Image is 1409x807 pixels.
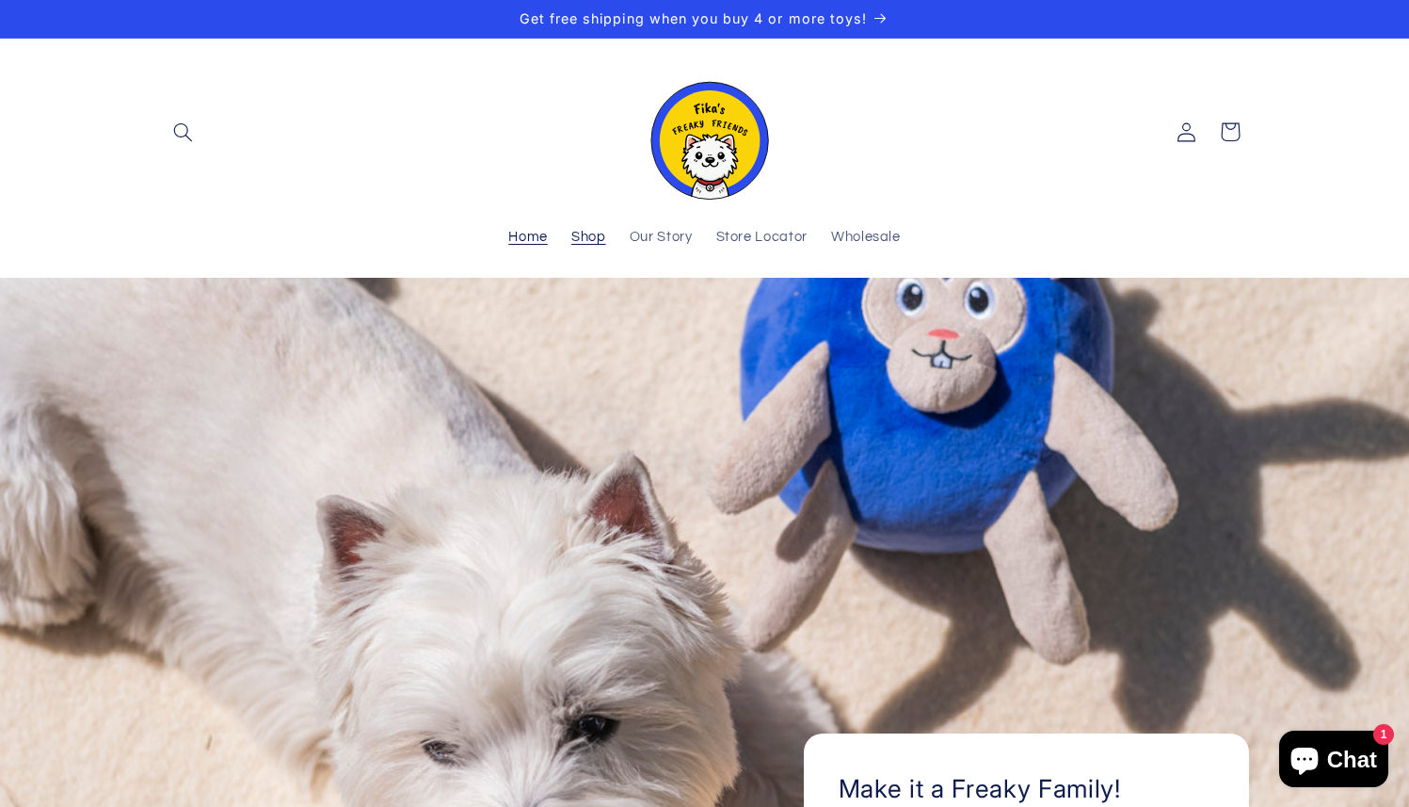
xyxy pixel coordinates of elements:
[1273,731,1394,792] inbox-online-store-chat: Shopify online store chat
[838,773,1120,805] h2: Make it a Freaky Family!
[704,218,819,259] a: Store Locator
[497,218,560,259] a: Home
[819,218,912,259] a: Wholesale
[559,218,617,259] a: Shop
[508,229,548,247] span: Home
[632,57,778,207] a: Fika's Freaky Friends
[617,218,704,259] a: Our Story
[520,10,867,26] span: Get free shipping when you buy 4 or more toys!
[831,229,901,247] span: Wholesale
[571,229,606,247] span: Shop
[630,229,693,247] span: Our Story
[716,229,808,247] span: Store Locator
[161,110,204,153] summary: Search
[639,65,771,200] img: Fika's Freaky Friends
